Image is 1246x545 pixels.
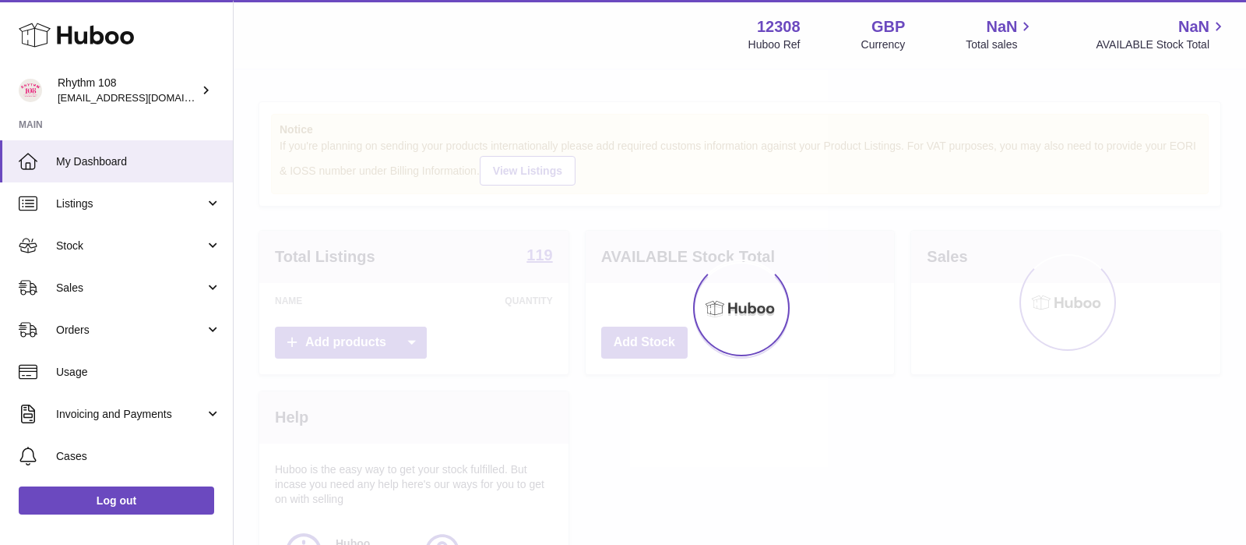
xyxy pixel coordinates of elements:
span: NaN [1178,16,1209,37]
span: NaN [986,16,1017,37]
strong: GBP [871,16,905,37]
span: My Dashboard [56,154,221,169]
img: orders@rhythm108.com [19,79,42,102]
a: NaN AVAILABLE Stock Total [1096,16,1227,52]
span: Total sales [966,37,1035,52]
div: Huboo Ref [748,37,801,52]
span: Listings [56,196,205,211]
span: [EMAIL_ADDRESS][DOMAIN_NAME] [58,91,229,104]
span: Usage [56,365,221,380]
span: AVAILABLE Stock Total [1096,37,1227,52]
a: Log out [19,487,214,515]
span: Orders [56,323,205,338]
strong: 12308 [757,16,801,37]
span: Stock [56,239,205,253]
div: Rhythm 108 [58,76,198,105]
a: NaN Total sales [966,16,1035,52]
span: Invoicing and Payments [56,407,205,422]
div: Currency [861,37,906,52]
span: Sales [56,281,205,296]
span: Cases [56,449,221,464]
